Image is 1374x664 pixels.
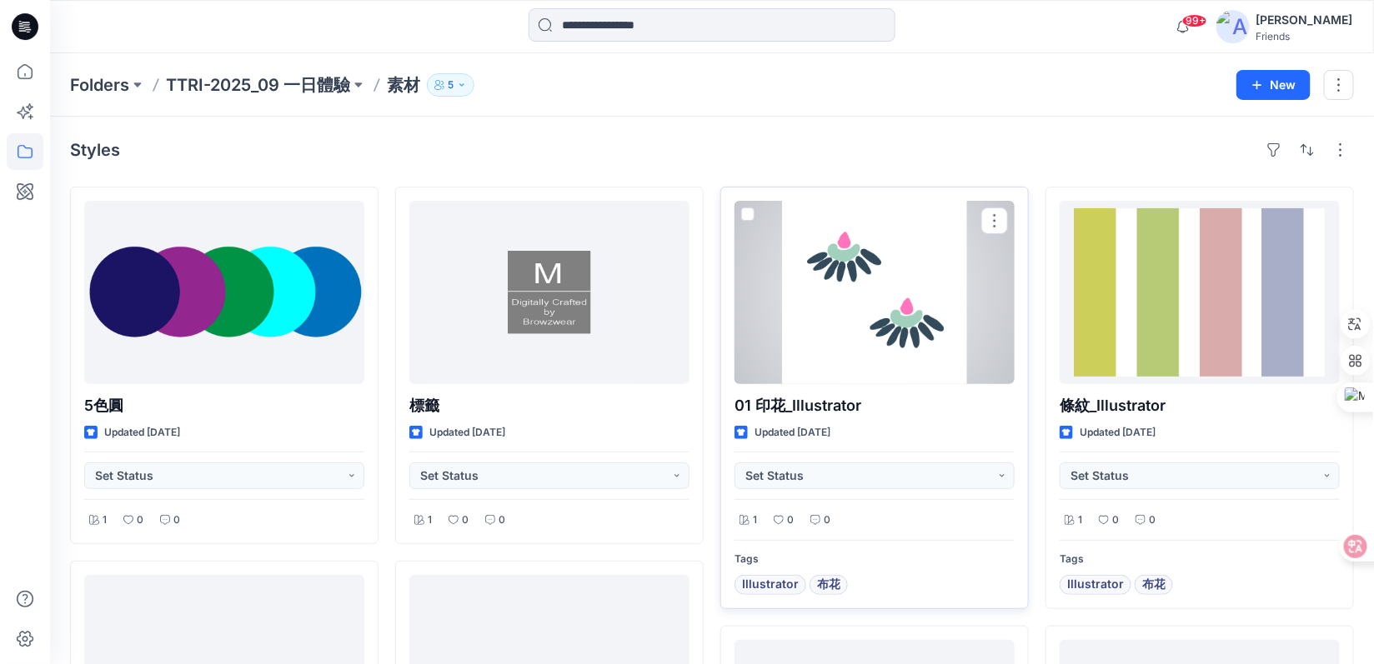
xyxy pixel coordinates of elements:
[166,73,350,97] a: TTRI-2025_09 一日體驗
[387,73,420,97] p: 素材
[1256,10,1353,30] div: [PERSON_NAME]
[1080,424,1156,442] p: Updated [DATE]
[1112,512,1119,529] p: 0
[429,424,505,442] p: Updated [DATE]
[1216,10,1250,43] img: avatar
[428,512,432,529] p: 1
[817,575,840,595] span: 布花
[1182,14,1207,27] span: 99+
[735,394,1015,417] p: 01 印花_Illustrator
[409,201,690,384] a: 標籤
[753,512,757,529] p: 1
[104,424,180,442] p: Updated [DATE]
[409,394,690,417] p: 標籤
[735,551,1015,568] p: Tags
[499,512,505,529] p: 0
[70,140,120,160] h4: Styles
[787,512,794,529] p: 0
[1067,575,1124,595] span: Illustrator
[70,73,129,97] a: Folders
[173,512,180,529] p: 0
[84,201,364,384] a: 5色圓
[742,575,799,595] span: Illustrator
[1078,512,1082,529] p: 1
[1149,512,1156,529] p: 0
[1142,575,1166,595] span: 布花
[103,512,107,529] p: 1
[427,73,474,97] button: 5
[84,394,364,417] p: 5色圓
[1060,551,1340,568] p: Tags
[1236,70,1311,100] button: New
[755,424,830,442] p: Updated [DATE]
[1256,30,1353,42] div: Friends
[824,512,830,529] p: 0
[1060,394,1340,417] p: 條紋_Illustrator
[462,512,469,529] p: 0
[137,512,143,529] p: 0
[448,76,454,94] p: 5
[1060,201,1340,384] a: 條紋_Illustrator
[735,201,1015,384] a: 01 印花_Illustrator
